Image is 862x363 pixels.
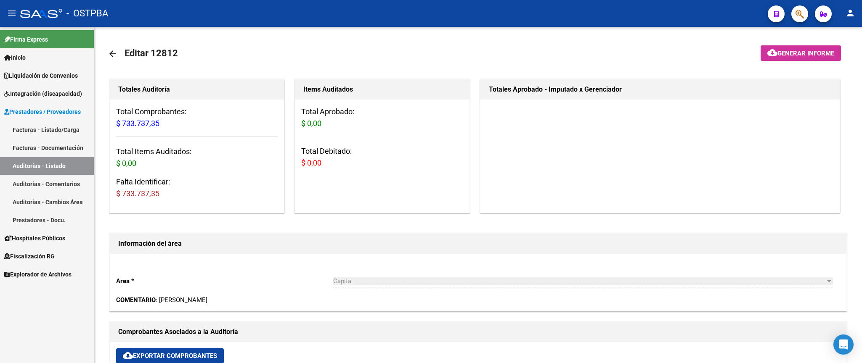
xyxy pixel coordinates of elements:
mat-icon: cloud_download [767,47,777,58]
mat-icon: cloud_download [123,350,133,360]
span: Prestadores / Proveedores [4,107,81,116]
h3: Total Items Auditados: [116,146,278,169]
h3: Total Comprobantes: [116,106,278,129]
h1: Comprobantes Asociados a la Auditoría [118,325,838,339]
p: Area * [116,276,333,286]
span: Inicio [4,53,26,62]
h1: Información del área [118,237,838,250]
h3: Total Aprobado: [301,106,463,129]
h1: Totales Aprobado - Imputado x Gerenciador [489,83,832,96]
span: Hospitales Públicos [4,234,65,243]
span: Generar informe [777,50,834,57]
span: $ 0,00 [301,119,321,128]
span: Integración (discapacidad) [4,89,82,98]
span: Liquidación de Convenios [4,71,78,80]
h1: Items Auditados [303,83,461,96]
h3: Falta Identificar: [116,176,278,200]
button: Generar informe [761,45,841,61]
span: : [PERSON_NAME] [116,296,207,304]
span: $ 733.737,35 [116,189,159,198]
span: Editar 12812 [125,48,178,58]
mat-icon: menu [7,8,17,18]
mat-icon: arrow_back [108,49,118,59]
span: $ 0,00 [116,159,136,168]
div: Open Intercom Messenger [833,334,854,355]
span: Firma Express [4,35,48,44]
span: $ 0,00 [301,158,321,167]
span: Capita [333,277,351,285]
span: Explorador de Archivos [4,270,72,279]
span: Fiscalización RG [4,252,55,261]
span: $ 733.737,35 [116,119,159,128]
strong: COMENTARIO [116,296,156,304]
h3: Total Debitado: [301,145,463,169]
span: - OSTPBA [66,4,108,23]
h1: Totales Auditoría [118,83,276,96]
span: Exportar Comprobantes [123,352,217,360]
mat-icon: person [845,8,855,18]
